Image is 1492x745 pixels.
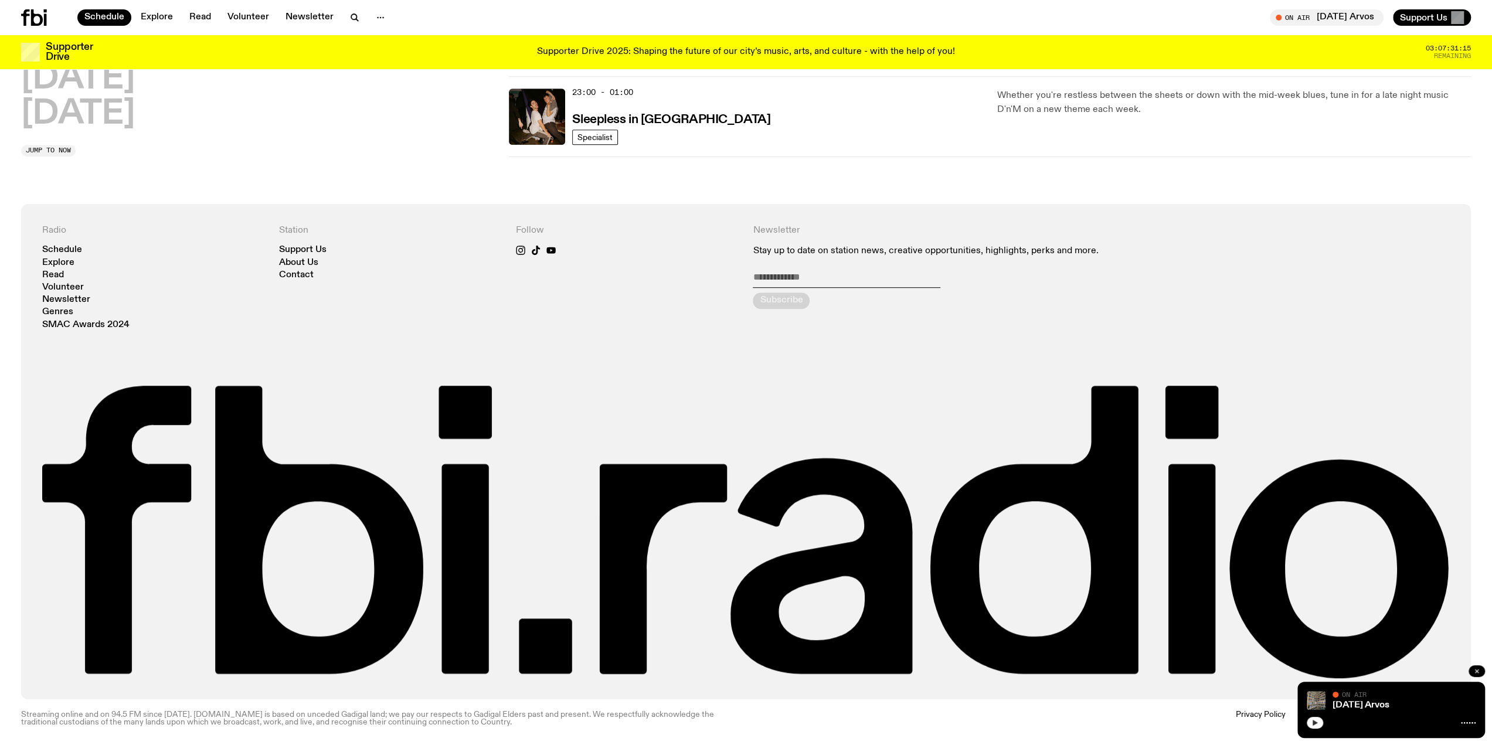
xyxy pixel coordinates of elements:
[42,246,82,254] a: Schedule
[42,321,130,329] a: SMAC Awards 2024
[46,42,93,62] h3: Supporter Drive
[572,114,770,126] h3: Sleepless in [GEOGRAPHIC_DATA]
[1426,45,1471,52] span: 03:07:31:15
[21,145,76,157] button: Jump to now
[279,258,318,267] a: About Us
[278,9,341,26] a: Newsletter
[42,225,265,236] h4: Radio
[1434,53,1471,59] span: Remaining
[26,147,71,154] span: Jump to now
[42,283,84,292] a: Volunteer
[1307,691,1326,710] img: A corner shot of the fbi music library
[42,295,90,304] a: Newsletter
[1342,690,1367,698] span: On Air
[509,89,565,145] img: Marcus Whale is on the left, bent to his knees and arching back with a gleeful look his face He i...
[42,258,74,267] a: Explore
[572,87,633,98] span: 23:00 - 01:00
[577,133,613,142] span: Specialist
[1236,711,1286,727] a: Privacy Policy
[753,246,1212,257] p: Stay up to date on station news, creative opportunities, highlights, perks and more.
[1270,9,1384,26] button: On Air[DATE] Arvos
[220,9,276,26] a: Volunteer
[1400,12,1447,23] span: Support Us
[572,111,770,126] a: Sleepless in [GEOGRAPHIC_DATA]
[42,308,73,317] a: Genres
[21,711,739,727] p: Streaming online and on 94.5 FM since [DATE]. [DOMAIN_NAME] is based on unceded Gadigal land; we ...
[997,89,1471,117] p: Whether you're restless between the sheets or down with the mid-week blues, tune in for a late ni...
[77,9,131,26] a: Schedule
[279,246,327,254] a: Support Us
[182,9,218,26] a: Read
[1393,9,1471,26] button: Support Us
[134,9,180,26] a: Explore
[1333,700,1389,710] a: [DATE] Arvos
[753,292,810,309] button: Subscribe
[537,47,955,57] p: Supporter Drive 2025: Shaping the future of our city’s music, arts, and culture - with the help o...
[516,225,739,236] h4: Follow
[279,271,314,280] a: Contact
[572,130,618,145] a: Specialist
[21,63,135,96] button: [DATE]
[753,225,1212,236] h4: Newsletter
[21,98,135,131] button: [DATE]
[279,225,502,236] h4: Station
[42,271,64,280] a: Read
